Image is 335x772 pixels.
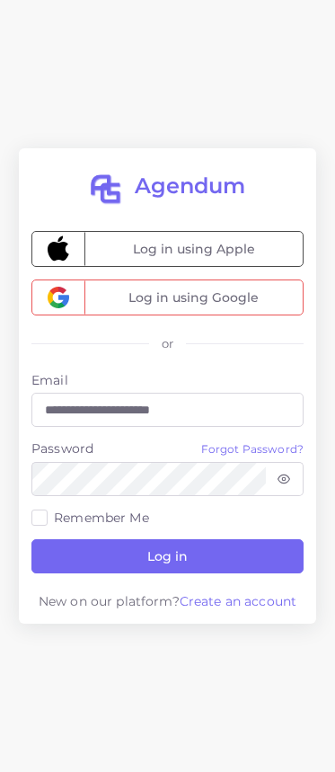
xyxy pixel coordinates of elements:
label: Password [31,439,93,457]
a: Forgot Password? [201,439,304,461]
label: Remember Me [54,509,149,527]
span: New on our platform? [39,593,180,609]
h2: Agendum [135,173,246,200]
a: Create an account [180,593,296,609]
div: or [149,335,186,352]
label: Email [31,371,304,389]
span: Log in using Apple [84,232,303,266]
span: Log in using Google [84,280,303,315]
a: Agendum [31,173,304,206]
button: Log in using Apple [31,231,304,267]
small: Forgot Password? [201,442,304,456]
button: Log in using Google [31,280,304,315]
button: Log in [31,539,304,573]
